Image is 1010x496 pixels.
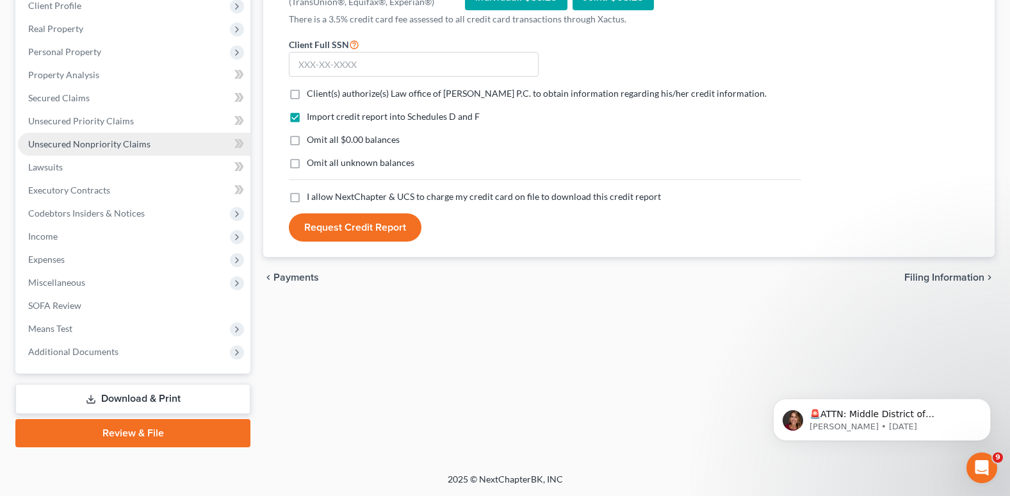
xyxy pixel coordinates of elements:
input: XXX-XX-XXXX [289,52,539,78]
span: Import credit report into Schedules D and F [307,111,480,122]
span: Unsecured Nonpriority Claims [28,138,151,149]
a: Review & File [15,419,250,447]
span: Secured Claims [28,92,90,103]
span: Personal Property [28,46,101,57]
span: Client(s) authorize(s) Law office of [PERSON_NAME] P.C. to obtain information regarding his/her c... [307,88,767,99]
span: Codebtors Insiders & Notices [28,208,145,219]
span: Payments [273,272,319,283]
span: Omit all unknown balances [307,157,414,168]
i: chevron_right [984,272,995,283]
span: Unsecured Priority Claims [28,115,134,126]
span: Income [28,231,58,242]
span: I allow NextChapter & UCS to charge my credit card on file to download this credit report [307,191,661,202]
span: Omit all $0.00 balances [307,134,400,145]
button: Filing Information chevron_right [904,272,995,283]
div: 2025 © NextChapterBK, INC [140,473,870,496]
iframe: Intercom live chat [966,452,997,483]
a: Unsecured Nonpriority Claims [18,133,250,156]
a: Property Analysis [18,63,250,87]
button: chevron_left Payments [263,272,319,283]
a: Executory Contracts [18,179,250,202]
span: Means Test [28,323,72,334]
span: Miscellaneous [28,277,85,288]
span: Lawsuits [28,161,63,172]
p: There is a 3.5% credit card fee assessed to all credit card transactions through Xactus. [289,13,801,26]
i: chevron_left [263,272,273,283]
span: Filing Information [904,272,984,283]
a: Unsecured Priority Claims [18,110,250,133]
a: Lawsuits [18,156,250,179]
a: SOFA Review [18,294,250,317]
span: Expenses [28,254,65,265]
iframe: Intercom notifications message [754,372,1010,461]
span: Property Analysis [28,69,99,80]
span: Executory Contracts [28,185,110,195]
span: 9 [993,452,1003,463]
span: Real Property [28,23,83,34]
button: Request Credit Report [289,213,421,242]
span: Client Full SSN [289,39,349,50]
span: Additional Documents [28,346,118,357]
a: Download & Print [15,384,250,414]
span: SOFA Review [28,300,81,311]
a: Secured Claims [18,87,250,110]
